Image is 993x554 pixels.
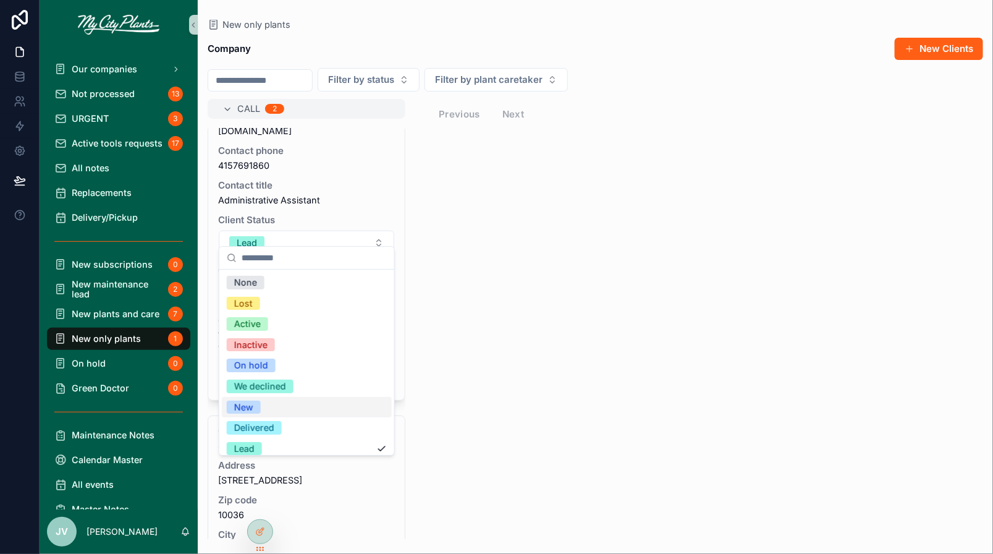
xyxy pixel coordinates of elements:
[72,480,114,490] span: All events
[47,58,190,80] a: Our companies
[234,359,268,373] div: On hold
[72,279,163,299] span: New maintenance lead
[56,524,68,539] span: JV
[218,461,395,471] span: Address
[218,530,395,540] span: City
[47,182,190,204] a: Replacements
[72,64,137,74] span: Our companies
[72,430,154,440] span: Maintenance Notes
[168,331,183,346] div: 1
[47,498,190,521] a: Master Notes
[72,334,141,344] span: New only plants
[219,231,394,255] button: Select Button
[87,526,158,538] p: [PERSON_NAME]
[218,146,395,156] span: Contact phone
[72,163,109,173] span: All notes
[234,442,255,456] div: Lead
[47,328,190,350] a: New only plants1
[208,19,290,31] a: New only plants
[168,282,183,297] div: 2
[72,383,129,393] span: Green Doctor
[72,260,153,270] span: New subscriptions
[234,338,268,352] div: Inactive
[72,359,106,369] span: On hold
[72,455,143,465] span: Calendar Master
[222,19,290,31] span: New only plants
[234,401,253,414] div: New
[237,103,260,115] span: Call
[40,49,198,509] div: scrollable content
[234,380,286,393] div: We declined
[168,111,183,126] div: 3
[168,257,183,272] div: 0
[47,278,190,300] a: New maintenance lead2
[47,254,190,276] a: New subscriptions0
[47,303,190,325] a: New plants and care7
[208,40,251,58] h1: Company
[168,307,183,322] div: 7
[72,188,132,198] span: Replacements
[72,309,159,319] span: New plants and care
[168,136,183,151] div: 17
[234,297,253,310] div: Lost
[234,317,261,331] div: Active
[218,161,395,171] span: 4157691860
[218,475,395,485] span: [STREET_ADDRESS]
[318,68,420,92] button: Select Button
[168,87,183,101] div: 13
[47,424,190,446] a: Maintenance Notes
[273,104,277,114] div: 2
[168,356,183,371] div: 0
[435,74,543,86] span: Filter by plant caretaker
[78,15,159,35] img: App logo
[219,270,394,455] div: Suggestions
[47,83,190,105] a: Not processed13
[72,89,135,99] span: Not processed
[72,114,109,124] span: URGENT
[234,276,257,289] div: None
[47,157,190,179] a: All notes
[218,181,395,190] span: Contact title
[895,38,983,60] button: New Clients
[72,505,129,514] span: Master Notes
[47,377,190,399] a: Green Doctor0
[72,213,138,223] span: Delivery/Pickup
[425,68,568,92] button: Select Button
[218,195,395,205] span: Administrative Assistant
[218,510,395,520] span: 10036
[72,138,163,148] span: Active tools requests
[47,207,190,229] a: Delivery/Pickup
[47,108,190,130] a: URGENT3
[218,495,395,505] span: Zip code
[47,474,190,496] a: All events
[47,352,190,375] a: On hold0
[168,381,183,396] div: 0
[234,421,274,435] div: Delivered
[328,74,394,86] span: Filter by status
[47,132,190,155] a: Active tools requests17
[237,236,257,250] div: Lead
[47,449,190,471] a: Calendar Master
[218,215,395,225] span: Client Status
